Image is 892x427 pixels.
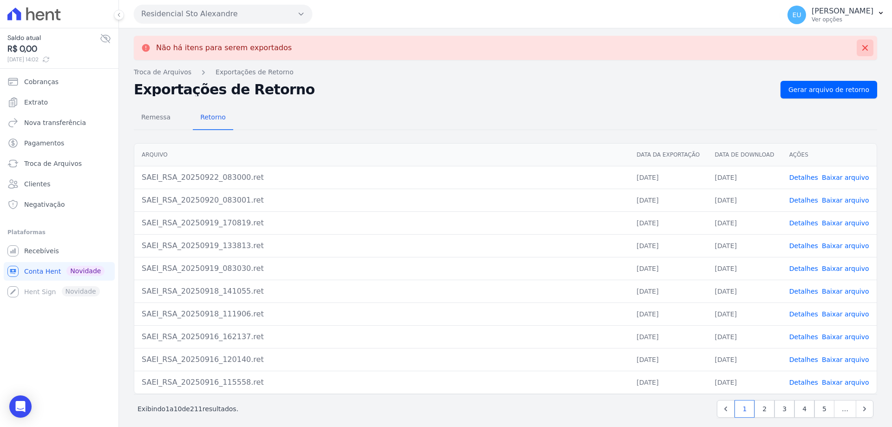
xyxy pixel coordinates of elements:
a: 3 [774,400,794,418]
a: Detalhes [789,379,818,386]
td: [DATE] [708,348,782,371]
a: Baixar arquivo [822,265,869,272]
a: Baixar arquivo [822,288,869,295]
div: Plataformas [7,227,111,238]
a: Detalhes [789,333,818,341]
td: [DATE] [708,166,782,189]
span: Clientes [24,179,50,189]
div: SAEI_RSA_20250916_162137.ret [142,331,622,342]
td: [DATE] [629,348,707,371]
div: Open Intercom Messenger [9,395,32,418]
a: 4 [794,400,814,418]
span: EU [793,12,801,18]
a: Retorno [193,106,233,130]
a: 1 [735,400,754,418]
td: [DATE] [708,371,782,394]
a: Baixar arquivo [822,333,869,341]
div: SAEI_RSA_20250919_133813.ret [142,240,622,251]
td: [DATE] [708,325,782,348]
a: Next [856,400,873,418]
div: SAEI_RSA_20250918_111906.ret [142,309,622,320]
a: Baixar arquivo [822,379,869,386]
div: SAEI_RSA_20250918_141055.ret [142,286,622,297]
div: SAEI_RSA_20250916_120140.ret [142,354,622,365]
a: Conta Hent Novidade [4,262,115,281]
span: Troca de Arquivos [24,159,82,168]
span: R$ 0,00 [7,43,100,55]
td: [DATE] [629,371,707,394]
a: Remessa [134,106,178,130]
td: [DATE] [708,257,782,280]
td: [DATE] [708,234,782,257]
a: Baixar arquivo [822,356,869,363]
span: 10 [174,405,182,413]
td: [DATE] [708,302,782,325]
span: … [834,400,856,418]
a: 2 [754,400,774,418]
a: Exportações de Retorno [216,67,294,77]
a: Detalhes [789,288,818,295]
a: Troca de Arquivos [4,154,115,173]
td: [DATE] [629,166,707,189]
span: Conta Hent [24,267,61,276]
a: Detalhes [789,356,818,363]
td: [DATE] [629,280,707,302]
td: [DATE] [708,280,782,302]
td: [DATE] [629,234,707,257]
button: EU [PERSON_NAME] Ver opções [780,2,892,28]
th: Data de Download [708,144,782,166]
a: Detalhes [789,174,818,181]
a: Baixar arquivo [822,197,869,204]
td: [DATE] [629,302,707,325]
span: Remessa [136,108,176,126]
p: Ver opções [812,16,873,23]
a: 5 [814,400,834,418]
td: [DATE] [708,189,782,211]
a: Baixar arquivo [822,174,869,181]
a: Detalhes [789,197,818,204]
p: [PERSON_NAME] [812,7,873,16]
p: Exibindo a de resultados. [138,404,238,414]
span: Nova transferência [24,118,86,127]
span: Gerar arquivo de retorno [788,85,869,94]
a: Troca de Arquivos [134,67,191,77]
span: Pagamentos [24,138,64,148]
a: Detalhes [789,310,818,318]
a: Negativação [4,195,115,214]
td: [DATE] [708,211,782,234]
span: Cobranças [24,77,59,86]
span: Negativação [24,200,65,209]
span: Saldo atual [7,33,100,43]
th: Arquivo [134,144,629,166]
a: Gerar arquivo de retorno [780,81,877,99]
th: Data da Exportação [629,144,707,166]
div: SAEI_RSA_20250916_115558.ret [142,377,622,388]
a: Detalhes [789,242,818,250]
td: [DATE] [629,257,707,280]
a: Nova transferência [4,113,115,132]
td: [DATE] [629,325,707,348]
a: Recebíveis [4,242,115,260]
h2: Exportações de Retorno [134,83,773,96]
p: Não há itens para serem exportados [156,43,292,53]
a: Baixar arquivo [822,242,869,250]
td: [DATE] [629,189,707,211]
span: [DATE] 14:02 [7,55,100,64]
a: Detalhes [789,219,818,227]
a: Extrato [4,93,115,112]
a: Baixar arquivo [822,310,869,318]
th: Ações [782,144,877,166]
span: 1 [165,405,170,413]
a: Clientes [4,175,115,193]
span: Extrato [24,98,48,107]
a: Cobranças [4,72,115,91]
div: SAEI_RSA_20250920_083001.ret [142,195,622,206]
span: Novidade [66,266,105,276]
button: Residencial Sto Alexandre [134,5,312,23]
div: SAEI_RSA_20250919_170819.ret [142,217,622,229]
span: Recebíveis [24,246,59,256]
div: SAEI_RSA_20250919_083030.ret [142,263,622,274]
div: SAEI_RSA_20250922_083000.ret [142,172,622,183]
a: Pagamentos [4,134,115,152]
nav: Sidebar [7,72,111,301]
